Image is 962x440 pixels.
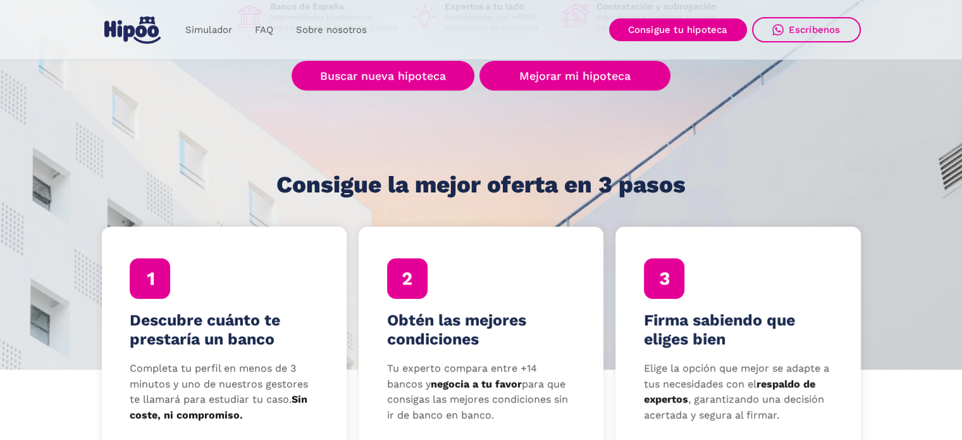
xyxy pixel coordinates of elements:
h1: Consigue la mejor oferta en 3 pasos [276,172,686,198]
a: Consigue tu hipoteca [609,18,747,41]
h4: Descubre cuánto te prestaría un banco [130,311,318,349]
a: Escríbenos [752,17,861,42]
h4: Obtén las mejores condiciones [387,311,576,349]
a: Simulador [174,18,244,42]
a: home [102,11,164,49]
a: Sobre nosotros [285,18,378,42]
h4: Firma sabiendo que eliges bien [644,311,832,349]
a: Mejorar mi hipoteca [479,61,670,91]
strong: Sin coste, ni compromiso. [130,393,307,421]
a: Buscar nueva hipoteca [292,61,474,91]
p: Tu experto compara entre +14 bancos y para que consigas las mejores condiciones sin ir de banco e... [387,361,576,424]
strong: negocia a tu favor [431,378,522,390]
p: Elige la opción que mejor se adapte a tus necesidades con el , garantizando una decisión acertada... [644,361,832,424]
a: FAQ [244,18,285,42]
div: Escríbenos [789,24,841,35]
p: Completa tu perfil en menos de 3 minutos y uno de nuestros gestores te llamará para estudiar tu c... [130,361,318,424]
